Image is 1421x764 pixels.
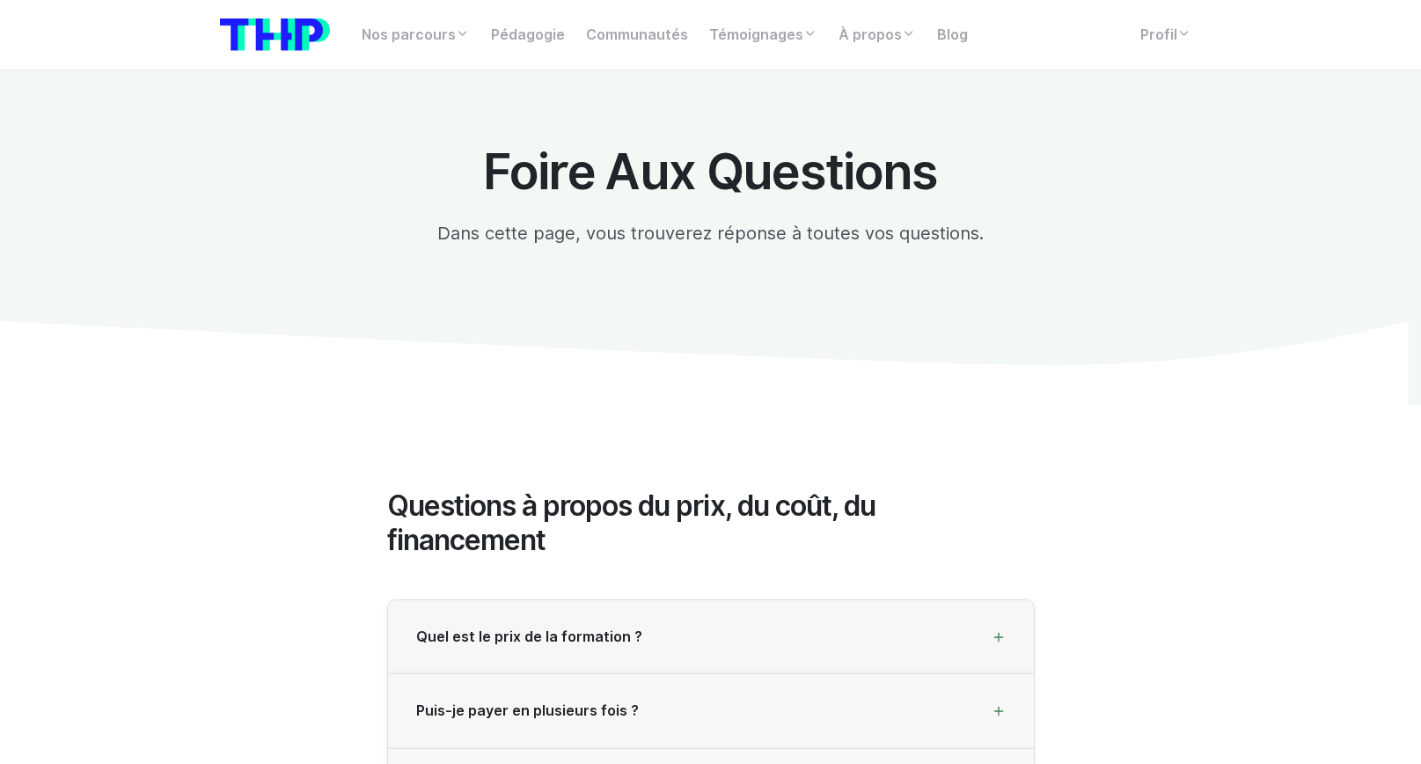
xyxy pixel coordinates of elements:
img: logo [220,18,330,51]
a: Communautés [575,18,699,53]
a: À propos [828,18,927,53]
h1: Foire Aux Questions [387,144,1035,199]
h2: Questions à propos du prix, du coût, du financement [387,489,1035,557]
a: Blog [927,18,978,53]
a: Nos parcours [351,18,480,53]
span: Quel est le prix de la formation ? [416,628,642,645]
a: Profil [1130,18,1202,53]
a: Pédagogie [480,18,575,53]
a: Témoignages [699,18,828,53]
p: Dans cette page, vous trouverez réponse à toutes vos questions. [387,220,1035,246]
span: Puis-je payer en plusieurs fois ? [416,702,639,719]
